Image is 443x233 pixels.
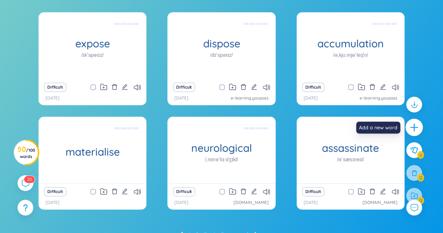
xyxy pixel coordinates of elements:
[409,123,419,132] span: plus
[46,95,60,102] p: [DATE]
[302,187,324,196] button: Difficult
[369,188,375,194] span: delete
[39,37,146,50] h1: expose
[380,82,386,92] button: edit
[369,187,375,197] button: delete
[167,142,275,154] h1: neurological
[234,199,269,206] a: [DOMAIN_NAME]
[81,51,104,59] h1: /ɪkˈspəʊz/
[369,84,375,90] span: delete
[297,37,404,50] h1: accumulation
[356,122,400,133] div: Add a new word
[240,187,247,197] button: delete
[240,188,247,194] span: delete
[174,199,188,206] p: [DATE]
[240,84,247,90] span: delete
[240,82,247,92] button: delete
[380,187,386,197] button: edit
[173,83,195,92] button: Difficult
[27,177,29,182] span: 2
[111,187,118,197] button: delete
[39,146,146,158] h1: materialise
[205,156,238,163] h1: /ˌnʊrəˈlɑːdʒɪkl/
[44,187,66,196] button: Difficult
[369,82,375,92] button: delete
[302,83,324,92] button: Difficult
[111,188,118,194] span: delete
[380,84,386,90] span: edit
[297,142,404,154] h1: assassinate
[251,82,257,92] button: edit
[231,95,269,102] a: e-learning.youpass
[251,188,257,194] span: edit
[44,83,66,92] button: Difficult
[174,95,188,102] p: [DATE]
[122,187,128,197] button: edit
[333,51,368,59] h1: /əˌkjuːmjəˈleɪʃn/
[251,84,257,90] span: edit
[20,148,35,159] span: / 100 words
[251,187,257,197] button: edit
[111,84,118,90] span: delete
[24,176,35,183] sup: 20
[380,188,386,194] span: edit
[122,84,128,90] span: edit
[173,187,195,196] button: Difficult
[122,82,128,92] button: edit
[29,177,32,182] span: 0
[122,188,128,194] span: edit
[304,95,318,102] p: [DATE]
[111,82,118,92] button: delete
[210,51,233,59] h1: /dɪˈspəʊz/
[360,95,397,102] a: e-learning.youpass
[304,199,318,206] p: [DATE]
[18,146,35,159] h3: 50
[46,199,60,206] p: [DATE]
[337,156,364,163] h1: /əˈsæsɪneɪt/
[362,199,397,206] a: [DOMAIN_NAME]
[167,37,275,50] h1: dispose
